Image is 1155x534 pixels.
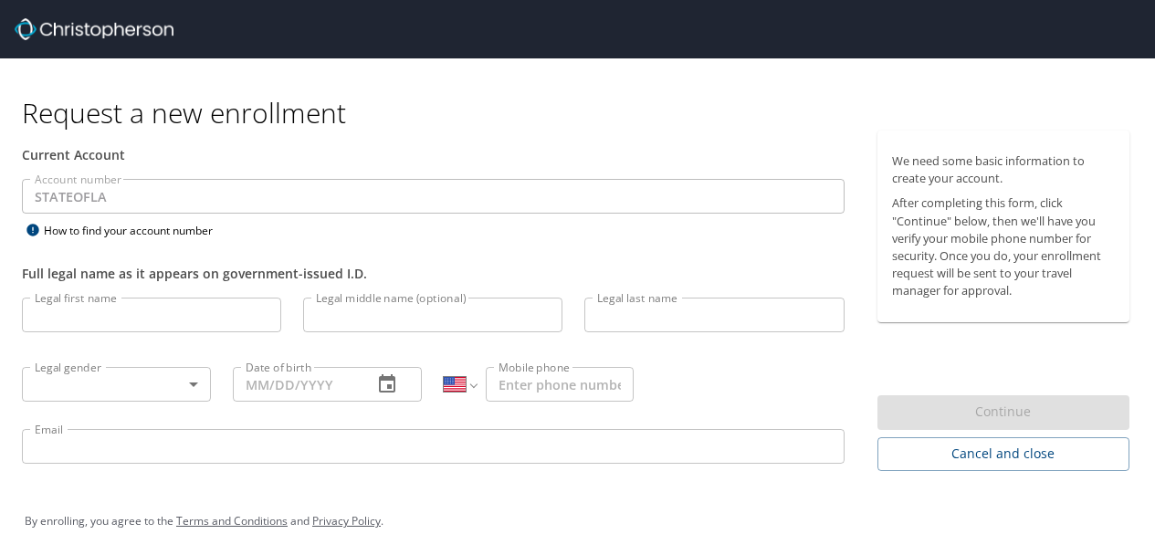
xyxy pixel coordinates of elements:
button: Cancel and close [877,437,1129,471]
div: Full legal name as it appears on government-issued I.D. [22,264,845,283]
h1: Request a new enrollment [22,95,1144,131]
p: After completing this form, click "Continue" below, then we'll have you verify your mobile phone ... [892,194,1115,299]
div: ​ [22,367,211,402]
a: Privacy Policy [312,513,381,529]
input: MM/DD/YYYY [233,367,358,402]
input: Enter phone number [486,367,633,402]
a: Terms and Conditions [176,513,288,529]
div: How to find your account number [22,219,250,242]
p: We need some basic information to create your account. [892,152,1115,187]
div: Current Account [22,145,845,164]
span: Cancel and close [892,443,1115,466]
img: cbt logo [15,18,173,40]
